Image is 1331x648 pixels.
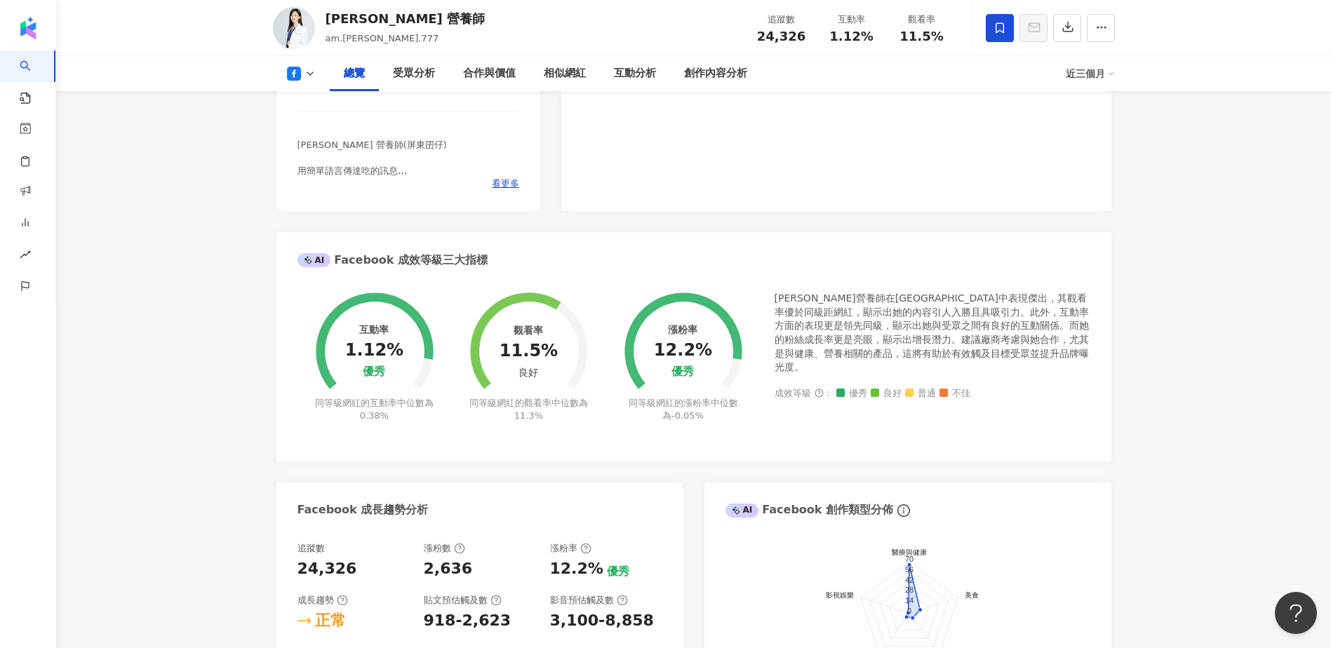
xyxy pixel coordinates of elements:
div: 優秀 [607,564,629,579]
div: 優秀 [671,365,694,379]
div: 互動分析 [614,65,656,82]
div: Facebook 成長趨勢分析 [297,502,429,518]
div: 24,326 [297,558,357,580]
span: 11.3% [514,410,543,421]
span: 1.12% [829,29,873,43]
span: -0.05% [671,410,704,421]
div: 12.2% [550,558,603,580]
text: 美食 [965,591,979,599]
div: 良好 [519,367,538,378]
img: logo icon [17,17,39,39]
text: 56 [904,565,913,574]
span: 11.5% [899,29,943,43]
span: rise [20,241,31,272]
div: 觀看率 [895,13,949,27]
text: 42 [904,575,913,583]
img: KOL Avatar [273,7,315,49]
div: 合作與價值 [463,65,516,82]
div: 創作內容分析 [684,65,747,82]
div: 互動率 [825,13,878,27]
div: 受眾分析 [393,65,435,82]
div: 相似網紅 [544,65,586,82]
div: 11.5% [500,342,558,361]
text: 0 [907,606,911,614]
div: 影音預估觸及數 [550,594,628,607]
text: 醫療與健康 [892,548,927,556]
div: 12.2% [654,341,712,360]
iframe: Help Scout Beacon - Open [1275,592,1317,634]
div: 總覽 [344,65,365,82]
div: 成效等級 ： [775,389,1090,399]
div: 貼文預估觸及數 [424,594,502,607]
span: am.[PERSON_NAME].777 [326,33,439,43]
div: 追蹤數 [297,542,325,555]
text: 70 [904,555,913,563]
div: 漲粉率 [668,324,697,335]
span: 看更多 [492,177,519,190]
span: info-circle [895,502,912,519]
div: 同等級網紅的觀看率中位數為 [467,397,590,422]
text: 影視娛樂 [825,591,853,599]
div: 成長趨勢 [297,594,348,607]
span: 不佳 [939,389,970,399]
div: 同等級網紅的互動率中位數為 [313,397,436,422]
div: AI [725,504,759,518]
div: Facebook 成效等級三大指標 [297,252,488,268]
div: 同等級網紅的漲粉率中位數為 [622,397,744,422]
span: [PERSON_NAME] 營養師(屏東囝仔) 用簡單語言傳達吃的訊息 帶您一同探索看似平凡無奇的日常飲食 [297,140,453,189]
text: 14 [904,596,913,605]
span: 普通 [905,389,936,399]
div: 2,636 [424,558,473,580]
div: 互動率 [359,324,389,335]
span: 良好 [871,389,902,399]
a: search [20,50,48,105]
div: 正常 [315,610,346,632]
div: 近三個月 [1066,62,1115,85]
div: 追蹤數 [755,13,808,27]
span: 優秀 [836,389,867,399]
div: [PERSON_NAME]營養師在[GEOGRAPHIC_DATA]中表現傑出，其觀看率優於同級距網紅，顯示出她的內容引人入勝且具吸引力。此外，互動率方面的表現更是領先同級，顯示出她與受眾之間有... [775,292,1090,374]
div: 觀看率 [514,325,543,336]
div: 優秀 [363,365,385,379]
div: [PERSON_NAME] 營養師 [326,10,486,27]
div: 918-2,623 [424,610,511,632]
div: 3,100-8,858 [550,610,654,632]
div: 漲粉數 [424,542,465,555]
div: 漲粉率 [550,542,591,555]
span: 0.38% [360,410,389,421]
text: 28 [904,586,913,594]
span: 24,326 [757,29,805,43]
div: AI [297,253,331,267]
div: Facebook 創作類型分佈 [725,502,894,518]
div: 1.12% [345,341,403,360]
